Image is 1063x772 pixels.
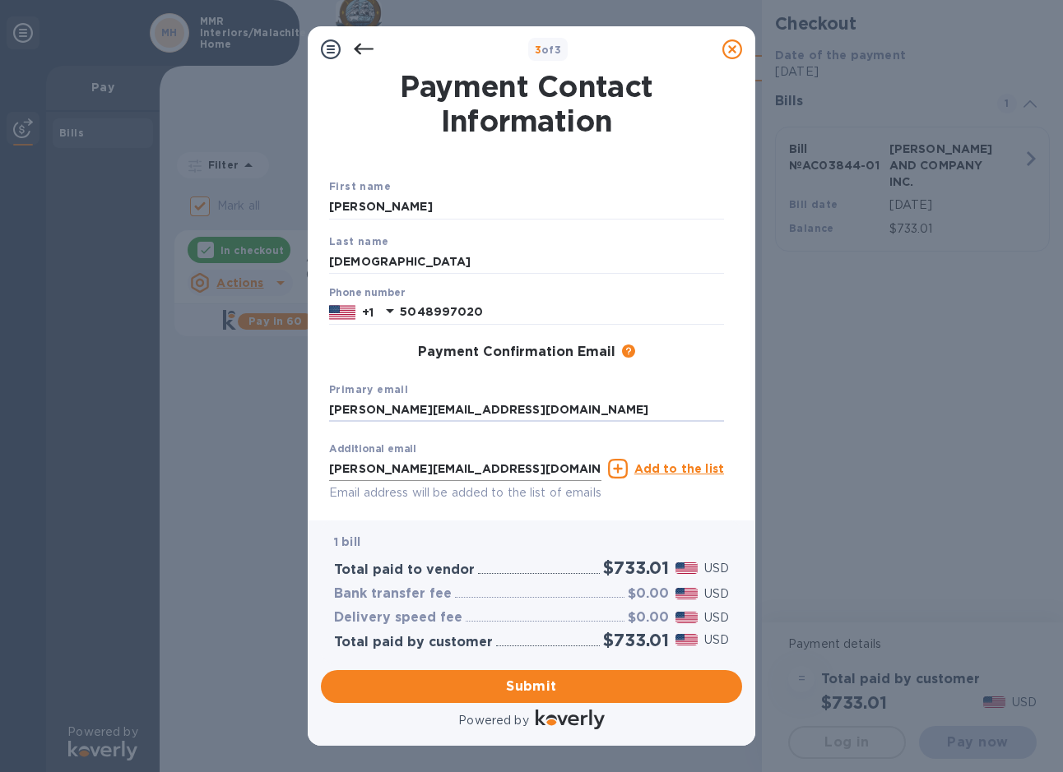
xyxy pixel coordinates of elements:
[329,445,416,455] label: Additional email
[362,304,374,321] p: +1
[334,610,462,626] h3: Delivery speed fee
[704,631,729,649] p: USD
[675,634,698,645] img: USD
[334,586,452,602] h3: Bank transfer fee
[675,612,698,623] img: USD
[458,712,528,729] p: Powered by
[603,630,669,650] h2: $733.01
[329,69,724,138] h1: Payment Contact Information
[334,535,360,548] b: 1 bill
[603,557,669,578] h2: $733.01
[704,609,729,626] p: USD
[628,586,669,602] h3: $0.00
[329,249,724,274] input: Enter your last name
[536,710,605,729] img: Logo
[535,44,541,56] span: 3
[675,562,698,574] img: USD
[321,670,742,703] button: Submit
[329,289,405,298] label: Phone number
[329,235,389,247] b: Last name
[329,483,601,502] p: Email address will be added to the list of emails
[634,462,724,475] u: Add to the list
[329,456,601,481] input: Enter additional email
[329,180,391,192] b: First name
[329,383,408,395] b: Primary email
[334,677,729,696] span: Submit
[535,44,562,56] b: of 3
[329,303,355,321] img: US
[628,610,669,626] h3: $0.00
[334,562,475,578] h3: Total paid to vendor
[329,398,724,423] input: Enter your primary name
[334,635,493,650] h3: Total paid by customer
[329,195,724,220] input: Enter your first name
[704,560,729,577] p: USD
[704,585,729,603] p: USD
[400,300,724,325] input: Enter your phone number
[418,344,615,360] h3: Payment Confirmation Email
[675,588,698,599] img: USD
